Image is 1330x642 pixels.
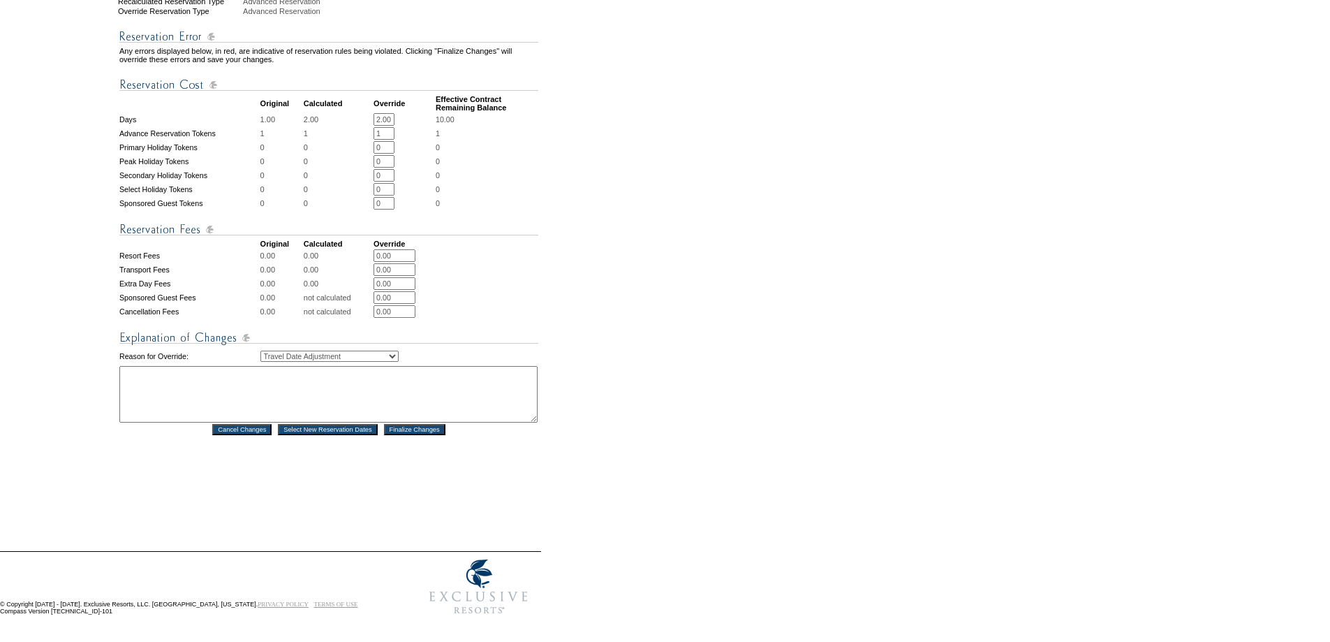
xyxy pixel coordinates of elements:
[304,127,372,140] td: 1
[119,155,259,168] td: Peak Holiday Tokens
[304,263,372,276] td: 0.00
[436,185,440,194] span: 0
[384,424,445,435] input: Finalize Changes
[119,329,538,346] img: Explanation of Changes
[278,424,378,435] input: Select New Reservation Dates
[119,127,259,140] td: Advance Reservation Tokens
[304,141,372,154] td: 0
[436,95,538,112] td: Effective Contract Remaining Balance
[119,221,538,238] img: Reservation Fees
[119,277,259,290] td: Extra Day Fees
[258,601,309,608] a: PRIVACY POLICY
[119,169,259,182] td: Secondary Holiday Tokens
[119,183,259,196] td: Select Holiday Tokens
[118,7,242,15] div: Override Reservation Type
[436,199,440,207] span: 0
[119,263,259,276] td: Transport Fees
[304,183,372,196] td: 0
[119,47,538,64] td: Any errors displayed below, in red, are indicative of reservation rules being violated. Clicking ...
[304,291,372,304] td: not calculated
[119,28,538,45] img: Reservation Errors
[304,277,372,290] td: 0.00
[436,115,455,124] span: 10.00
[119,197,259,210] td: Sponsored Guest Tokens
[374,95,434,112] td: Override
[260,169,302,182] td: 0
[243,7,540,15] div: Advanced Reservation
[260,263,302,276] td: 0.00
[119,76,538,94] img: Reservation Cost
[436,143,440,152] span: 0
[260,141,302,154] td: 0
[304,197,372,210] td: 0
[260,95,302,112] td: Original
[260,183,302,196] td: 0
[436,157,440,166] span: 0
[260,113,302,126] td: 1.00
[304,169,372,182] td: 0
[260,305,302,318] td: 0.00
[119,291,259,304] td: Sponsored Guest Fees
[436,129,440,138] span: 1
[374,240,434,248] td: Override
[436,171,440,180] span: 0
[416,552,541,622] img: Exclusive Resorts
[304,155,372,168] td: 0
[304,249,372,262] td: 0.00
[119,141,259,154] td: Primary Holiday Tokens
[304,113,372,126] td: 2.00
[212,424,272,435] input: Cancel Changes
[260,127,302,140] td: 1
[304,305,372,318] td: not calculated
[304,95,372,112] td: Calculated
[260,240,302,248] td: Original
[260,249,302,262] td: 0.00
[260,197,302,210] td: 0
[119,249,259,262] td: Resort Fees
[119,348,259,365] td: Reason for Override:
[314,601,358,608] a: TERMS OF USE
[260,277,302,290] td: 0.00
[304,240,372,248] td: Calculated
[260,291,302,304] td: 0.00
[119,113,259,126] td: Days
[260,155,302,168] td: 0
[119,305,259,318] td: Cancellation Fees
